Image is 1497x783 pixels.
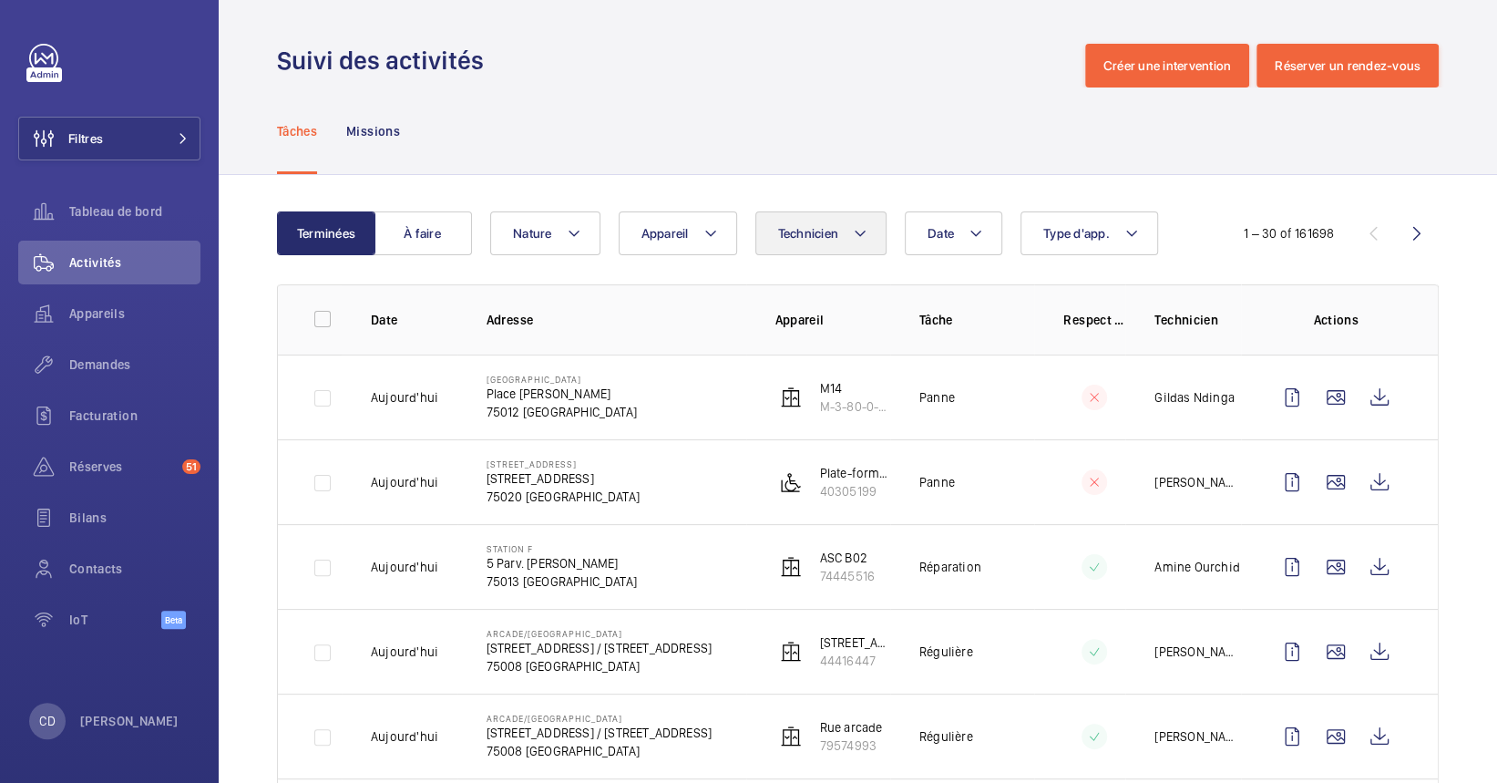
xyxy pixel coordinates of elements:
[905,211,1002,255] button: Date
[820,634,890,652] p: [STREET_ADDRESS]
[487,554,637,572] p: 5 Parv. [PERSON_NAME]
[820,464,890,482] p: Plate-forme EPMR
[1043,226,1110,241] span: Type d'app.
[820,482,890,500] p: 40305199
[487,724,712,742] p: [STREET_ADDRESS] / [STREET_ADDRESS]
[490,211,600,255] button: Nature
[69,458,175,476] span: Réserves
[80,712,179,730] p: [PERSON_NAME]
[277,44,495,77] h1: Suivi des activités
[919,473,955,491] p: Panne
[1154,473,1241,491] p: [PERSON_NAME]
[513,226,552,241] span: Nature
[919,643,973,661] p: Régulière
[69,560,200,578] span: Contacts
[487,374,637,385] p: [GEOGRAPHIC_DATA]
[487,639,712,657] p: [STREET_ADDRESS] / [STREET_ADDRESS]
[487,403,637,421] p: 75012 [GEOGRAPHIC_DATA]
[18,117,200,160] button: Filtres
[371,311,457,329] p: Date
[1154,388,1234,407] p: Gildas Ndinga
[487,572,637,591] p: 75013 [GEOGRAPHIC_DATA]
[69,407,200,425] span: Facturation
[919,727,973,746] p: Régulière
[487,385,637,403] p: Place [PERSON_NAME]
[161,611,186,629] span: Beta
[69,304,200,323] span: Appareils
[820,397,890,416] p: M-3-80-0-14
[1063,311,1125,329] p: Respect délai
[371,727,438,746] p: Aujourd'hui
[487,628,712,639] p: ARCADE/[GEOGRAPHIC_DATA]
[780,471,802,493] img: platform_lift.svg
[919,558,981,576] p: Réparation
[69,202,200,221] span: Tableau de bord
[371,388,438,407] p: Aujourd'hui
[780,726,802,747] img: elevator.svg
[820,567,875,585] p: 74445516
[919,388,955,407] p: Panne
[371,643,438,661] p: Aujourd'hui
[755,211,887,255] button: Technicien
[1154,558,1239,576] p: Amine Ourchid
[1020,211,1158,255] button: Type d'app.
[487,469,640,488] p: [STREET_ADDRESS]
[69,611,161,629] span: IoT
[371,473,438,491] p: Aujourd'hui
[487,713,712,724] p: ARCADE/[GEOGRAPHIC_DATA]
[182,459,200,474] span: 51
[487,311,746,329] p: Adresse
[775,311,890,329] p: Appareil
[39,712,55,730] p: CD
[641,226,689,241] span: Appareil
[820,718,883,737] p: Rue arcade
[619,211,737,255] button: Appareil
[1085,44,1250,88] button: Créer une intervention
[780,386,802,408] img: elevator.svg
[820,652,890,670] p: 44416447
[1154,311,1241,329] p: Technicien
[1154,727,1241,746] p: [PERSON_NAME]
[487,488,640,506] p: 75020 [GEOGRAPHIC_DATA]
[68,129,103,148] span: Filtres
[928,226,954,241] span: Date
[1244,224,1334,242] div: 1 – 30 of 161698
[919,311,1034,329] p: Tâche
[69,355,200,374] span: Demandes
[487,742,712,760] p: 75008 [GEOGRAPHIC_DATA]
[69,253,200,272] span: Activités
[1154,643,1241,661] p: [PERSON_NAME]
[820,549,875,567] p: ASC B02
[1256,44,1439,88] button: Réserver un rendez-vous
[780,641,802,663] img: elevator.svg
[346,122,400,140] p: Missions
[1270,311,1401,329] p: Actions
[487,458,640,469] p: [STREET_ADDRESS]
[371,558,438,576] p: Aujourd'hui
[780,556,802,578] img: elevator.svg
[820,379,890,397] p: M14
[277,122,317,140] p: Tâches
[820,737,883,755] p: 79574993
[487,543,637,554] p: Station F
[487,657,712,675] p: 75008 [GEOGRAPHIC_DATA]
[277,211,375,255] button: Terminées
[374,211,472,255] button: À faire
[778,226,839,241] span: Technicien
[69,509,200,527] span: Bilans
